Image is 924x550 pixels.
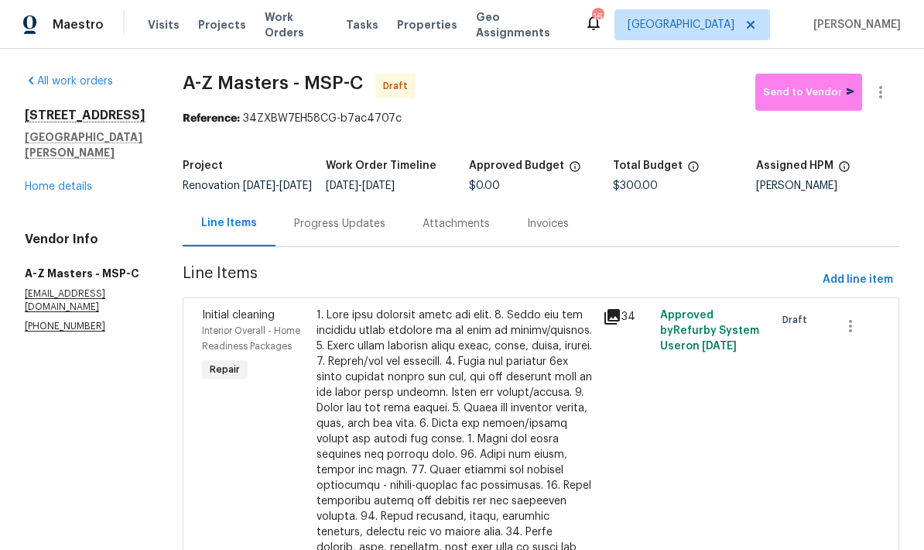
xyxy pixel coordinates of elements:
[243,180,275,191] span: [DATE]
[763,84,854,101] span: Send to Vendor
[613,160,683,171] h5: Total Budget
[53,17,104,33] span: Maestro
[755,74,862,111] button: Send to Vendor
[816,266,899,294] button: Add line item
[469,160,564,171] h5: Approved Budget
[25,76,113,87] a: All work orders
[603,308,651,326] div: 34
[782,312,813,328] span: Draft
[756,180,899,191] div: [PERSON_NAME]
[397,17,457,33] span: Properties
[204,362,246,377] span: Repair
[838,160,850,180] span: The hpm assigned to this work order.
[613,180,658,191] span: $300.00
[476,9,566,40] span: Geo Assignments
[807,17,901,33] span: [PERSON_NAME]
[25,232,145,247] h4: Vendor Info
[702,341,737,352] span: [DATE]
[183,113,240,124] b: Reference:
[423,216,490,232] div: Attachments
[183,160,223,171] h5: Project
[823,270,893,290] span: Add line item
[383,78,414,94] span: Draft
[592,9,603,25] div: 16
[265,9,327,40] span: Work Orders
[346,19,378,30] span: Tasks
[660,310,759,352] span: Approved by Refurby System User on
[25,181,92,192] a: Home details
[183,266,816,294] span: Line Items
[687,160,700,180] span: The total cost of line items that have been proposed by Opendoor. This sum includes line items th...
[201,215,257,231] div: Line Items
[527,216,569,232] div: Invoices
[326,180,395,191] span: -
[756,160,833,171] h5: Assigned HPM
[569,160,581,180] span: The total cost of line items that have been approved by both Opendoor and the Trade Partner. This...
[202,310,275,321] span: Initial cleaning
[148,17,180,33] span: Visits
[183,180,312,191] span: Renovation
[362,180,395,191] span: [DATE]
[326,180,358,191] span: [DATE]
[279,180,312,191] span: [DATE]
[198,17,246,33] span: Projects
[25,266,145,281] h5: A-Z Masters - MSP-C
[183,74,363,92] span: A-Z Masters - MSP-C
[294,216,385,232] div: Progress Updates
[326,160,436,171] h5: Work Order Timeline
[183,111,899,126] div: 34ZXBW7EH58CG-b7ac4707c
[628,17,734,33] span: [GEOGRAPHIC_DATA]
[243,180,312,191] span: -
[202,326,300,351] span: Interior Overall - Home Readiness Packages
[469,180,500,191] span: $0.00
